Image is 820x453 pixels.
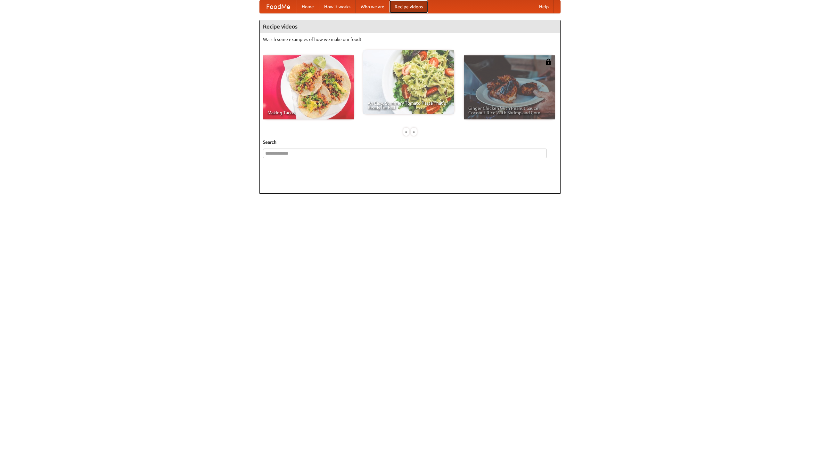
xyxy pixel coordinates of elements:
a: FoodMe [260,0,297,13]
p: Watch some examples of how we make our food! [263,36,557,43]
a: Making Tacos [263,55,354,119]
span: An Easy, Summery Tomato Pasta That's Ready for Fall [368,101,450,110]
a: Who we are [356,0,389,13]
a: Help [534,0,554,13]
img: 483408.png [545,59,552,65]
span: Making Tacos [267,110,349,115]
a: An Easy, Summery Tomato Pasta That's Ready for Fall [363,50,454,114]
h5: Search [263,139,557,145]
div: » [411,128,417,136]
a: Recipe videos [389,0,428,13]
h4: Recipe videos [260,20,560,33]
a: Home [297,0,319,13]
a: How it works [319,0,356,13]
div: « [403,128,409,136]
